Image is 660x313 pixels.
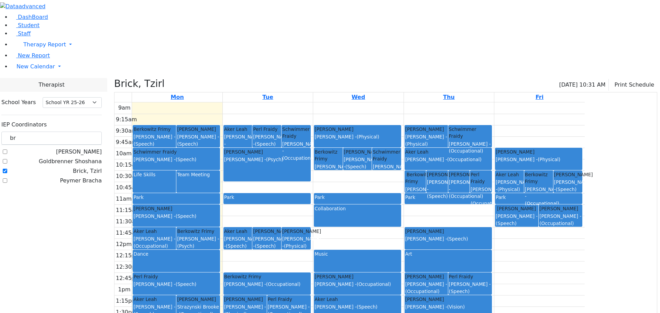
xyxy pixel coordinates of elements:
[449,273,491,280] div: Perl Fraidy
[226,243,247,249] span: (Speech)
[315,148,342,163] div: Berkowitz Frimy
[282,228,310,235] div: [PERSON_NAME]
[253,133,281,147] div: [PERSON_NAME] -
[1,121,47,129] label: IEP Coordinators
[133,228,176,235] div: Aker Leah
[133,126,176,133] div: Berkowitz Frimy
[18,22,40,29] span: Student
[315,303,400,310] div: [PERSON_NAME] -
[525,201,559,206] span: (Occupational)
[261,92,274,102] a: September 16, 2025
[405,235,491,242] div: [PERSON_NAME] -
[525,171,553,185] div: Berkowitz Frimy
[1,98,36,107] label: School Years
[496,205,538,212] div: [PERSON_NAME]
[447,236,468,242] span: (Speech)
[315,273,400,280] div: [PERSON_NAME]
[405,148,491,155] div: Aker Leah
[114,229,142,237] div: 11:45am
[405,156,491,163] div: [PERSON_NAME] -
[405,133,448,147] div: [PERSON_NAME] -
[405,126,448,133] div: [PERSON_NAME]
[496,179,524,193] div: [PERSON_NAME] -
[39,157,102,166] label: Goldbrenner Shoshana
[471,171,491,185] div: Perl Fraidy
[356,281,391,287] span: (Occupational)
[356,134,379,139] span: (Physical)
[266,281,300,287] span: (Occupational)
[224,194,310,201] div: Park
[344,156,372,170] div: [PERSON_NAME] -
[268,296,310,303] div: Perl Fraidy
[114,172,142,180] div: 10:30am
[447,157,482,162] span: (Occupational)
[38,81,64,89] span: Therapist
[405,171,426,185] div: Berkowitz Frimy
[11,38,660,52] a: Therapy Report
[133,213,219,220] div: [PERSON_NAME] -
[282,126,310,140] div: Schwimmer Fraidy
[554,171,582,178] div: [PERSON_NAME]
[56,148,102,156] label: [PERSON_NAME]
[315,205,400,212] div: Collaboration
[177,228,219,235] div: Berkowitz Frimy
[554,179,582,193] div: [PERSON_NAME] -
[496,194,582,201] div: Park
[73,167,102,175] label: Brick, Tzirl
[496,171,524,178] div: Aker Leah
[114,240,133,248] div: 12pm
[114,217,142,226] div: 11:30am
[133,148,219,155] div: Schwimmer Fraidy
[282,155,317,161] span: (Occupational)
[133,273,219,280] div: Perl Fraidy
[133,156,219,163] div: [PERSON_NAME] -
[556,187,577,192] span: (Speech)
[496,148,582,155] div: [PERSON_NAME]
[176,157,197,162] span: (Speech)
[114,127,138,135] div: 9:30am
[497,187,520,192] span: (Physical)
[315,281,400,288] div: [PERSON_NAME] -
[177,243,194,249] span: (Psych)
[114,138,138,146] div: 9:45am
[11,14,48,20] a: DashBoard
[177,171,219,178] div: Team Meeting
[427,171,447,178] div: [PERSON_NAME]
[133,205,219,212] div: [PERSON_NAME]
[114,297,139,305] div: 1:15pm
[253,126,281,133] div: Perl Fraidy
[373,148,400,163] div: Schwimmer Fraidy
[496,156,582,163] div: [PERSON_NAME] -
[114,206,142,214] div: 11:15am
[315,126,400,133] div: [PERSON_NAME]
[253,228,281,235] div: [PERSON_NAME]
[224,126,252,133] div: Aker Leah
[11,60,660,74] a: New Calendar
[114,251,142,260] div: 12:15pm
[496,213,538,227] div: [PERSON_NAME] -
[18,52,50,59] span: New Report
[117,286,132,294] div: 1pm
[224,156,310,163] div: [PERSON_NAME] -
[282,141,310,161] div: [PERSON_NAME] -
[114,161,142,169] div: 10:15am
[177,235,219,249] div: [PERSON_NAME] -
[496,221,517,226] span: (Speech)
[315,163,342,177] div: [PERSON_NAME] -
[18,14,48,20] span: DashBoard
[449,148,483,154] span: (Occupational)
[133,235,176,249] div: [PERSON_NAME] -
[525,186,553,207] div: [PERSON_NAME] -
[1,132,102,145] input: Search
[114,149,133,158] div: 10am
[133,281,219,288] div: [PERSON_NAME] -
[449,179,469,200] div: [PERSON_NAME] -
[255,141,276,147] span: (Speech)
[114,274,142,282] div: 12:45pm
[405,228,491,235] div: [PERSON_NAME]
[114,263,142,271] div: 12:30pm
[133,250,219,257] div: Dance
[316,171,337,176] span: (Speech)
[315,296,400,303] div: Aker Leah
[449,141,491,155] div: [PERSON_NAME] -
